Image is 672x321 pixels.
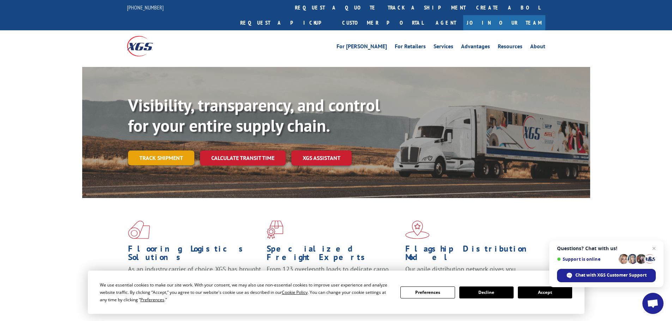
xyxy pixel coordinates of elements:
a: Services [434,44,453,51]
span: Preferences [140,297,164,303]
button: Accept [518,286,572,298]
a: Agent [429,15,463,30]
h1: Flooring Logistics Solutions [128,245,261,265]
a: Request a pickup [235,15,337,30]
a: Advantages [461,44,490,51]
img: xgs-icon-flagship-distribution-model-red [405,221,430,239]
span: Questions? Chat with us! [557,246,656,251]
a: [PHONE_NUMBER] [127,4,164,11]
a: Track shipment [128,150,194,165]
h1: Specialized Freight Experts [267,245,400,265]
a: For Retailers [395,44,426,51]
h1: Flagship Distribution Model [405,245,539,265]
button: Preferences [400,286,455,298]
span: Support is online [557,257,616,262]
a: Resources [498,44,522,51]
a: XGS ASSISTANT [291,150,352,166]
a: For [PERSON_NAME] [337,44,387,51]
p: From 123 overlength loads to delicate cargo, our experienced staff knows the best way to move you... [267,265,400,296]
span: Cookie Policy [282,289,308,295]
a: Join Our Team [463,15,545,30]
div: Cookie Consent Prompt [88,271,585,314]
span: Chat with XGS Customer Support [557,269,656,282]
a: Open chat [642,293,664,314]
b: Visibility, transparency, and control for your entire supply chain. [128,94,380,136]
img: xgs-icon-focused-on-flooring-red [267,221,283,239]
img: xgs-icon-total-supply-chain-intelligence-red [128,221,150,239]
div: We use essential cookies to make our site work. With your consent, we may also use non-essential ... [100,281,392,303]
button: Decline [459,286,514,298]
a: About [530,44,545,51]
span: Our agile distribution network gives you nationwide inventory management on demand. [405,265,535,282]
a: Calculate transit time [200,150,286,166]
span: Chat with XGS Customer Support [575,272,647,278]
span: As an industry carrier of choice, XGS has brought innovation and dedication to flooring logistics... [128,265,261,290]
a: Customer Portal [337,15,429,30]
